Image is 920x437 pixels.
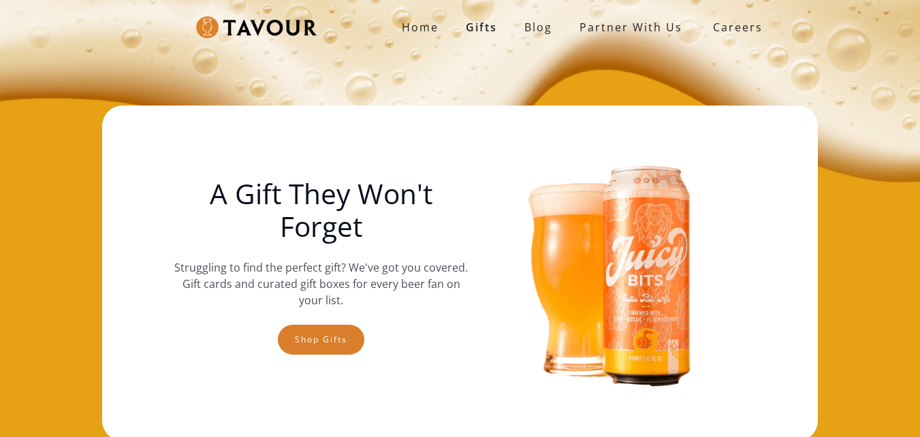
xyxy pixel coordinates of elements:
[174,178,468,243] h1: A Gift They Won't Forget
[566,14,696,41] a: partner with us
[696,8,773,46] a: Careers
[713,14,763,41] strong: Careers
[511,14,566,41] a: Blog
[388,14,452,41] a: Home
[174,259,468,308] p: Struggling to find the perfect gift? We've got you covered. Gift cards and curated gift boxes for...
[278,325,364,355] a: Shop gifts
[402,20,439,35] strong: Home
[452,14,511,41] a: Gifts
